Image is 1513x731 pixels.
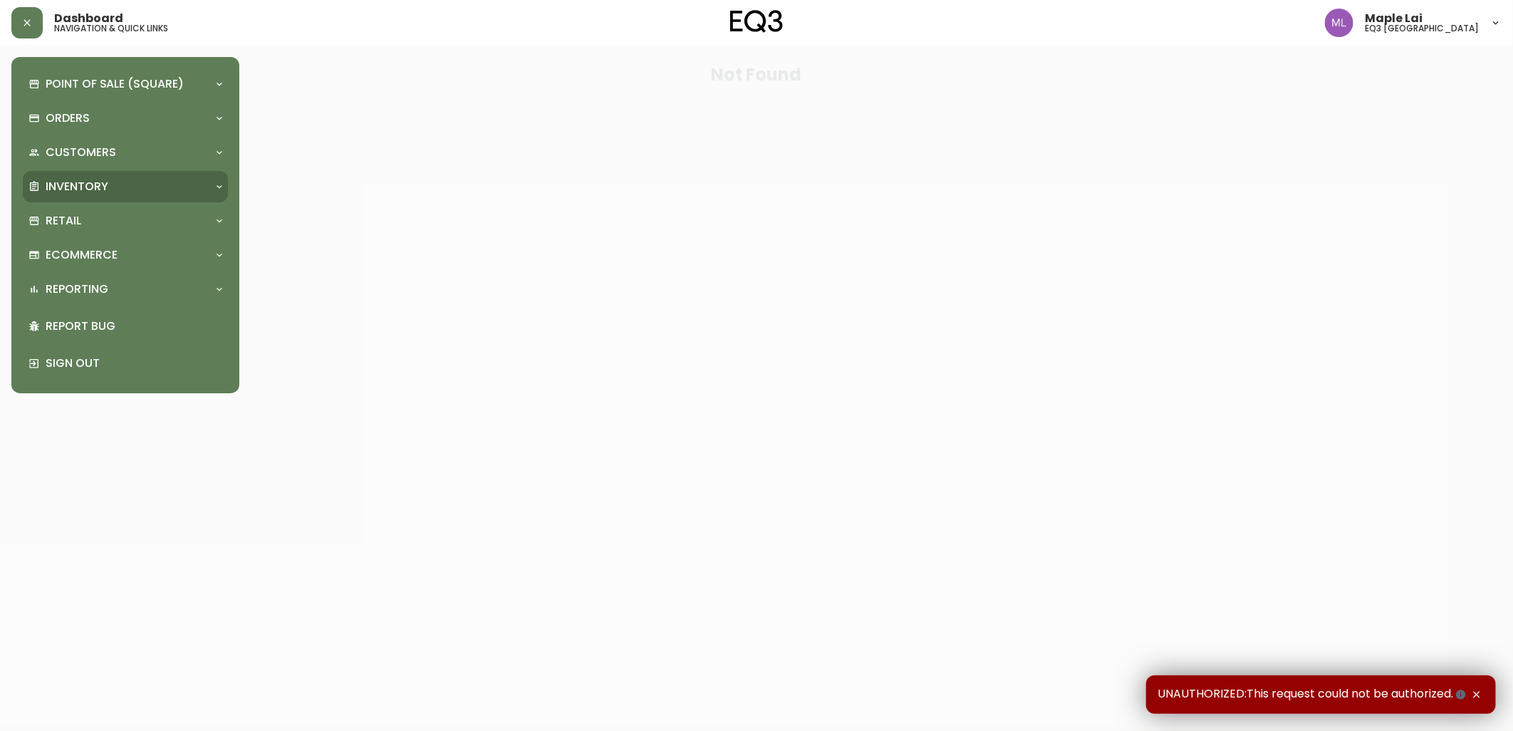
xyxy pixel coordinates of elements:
div: Customers [23,137,228,168]
p: Orders [46,110,90,126]
div: Ecommerce [23,239,228,271]
div: Report Bug [23,308,228,345]
p: Ecommerce [46,247,118,263]
div: Sign Out [23,345,228,382]
h5: navigation & quick links [54,24,168,33]
p: Point of Sale (Square) [46,76,184,92]
p: Sign Out [46,356,222,371]
img: 61e28cffcf8cc9f4e300d877dd684943 [1325,9,1353,37]
p: Reporting [46,281,108,297]
div: Orders [23,103,228,134]
span: Maple Lai [1365,13,1423,24]
h5: eq3 [GEOGRAPHIC_DATA] [1365,24,1479,33]
p: Customers [46,145,116,160]
div: Point of Sale (Square) [23,68,228,100]
span: UNAUTHORIZED:This request could not be authorized. [1158,687,1469,703]
div: Retail [23,205,228,237]
p: Report Bug [46,318,222,334]
p: Retail [46,213,81,229]
div: Inventory [23,171,228,202]
p: Inventory [46,179,108,195]
div: Reporting [23,274,228,305]
span: Dashboard [54,13,123,24]
img: logo [730,10,783,33]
